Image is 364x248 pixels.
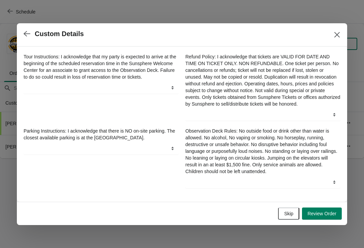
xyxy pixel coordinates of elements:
[302,208,342,220] button: Review Order
[185,128,340,175] label: Observation Deck Rules: No outside food or drink other than water is allowed. No alcohol, No vapi...
[185,53,340,107] label: Refund Policy: I acknowledge that tickets are VALID FOR DATE AND TIME ON TICKET ONLY. NON REFUNDA...
[24,53,179,80] label: Tour Instructions: I acknowledge that my party is expected to arrive at the beginning of the sche...
[278,208,299,220] button: Skip
[35,30,84,38] h2: Custom Details
[24,128,179,141] label: Parking Instructions: I acknowledge that there is NO on-site parking. The closest available parki...
[307,211,336,216] span: Review Order
[331,29,343,41] button: Close
[284,211,293,216] span: Skip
